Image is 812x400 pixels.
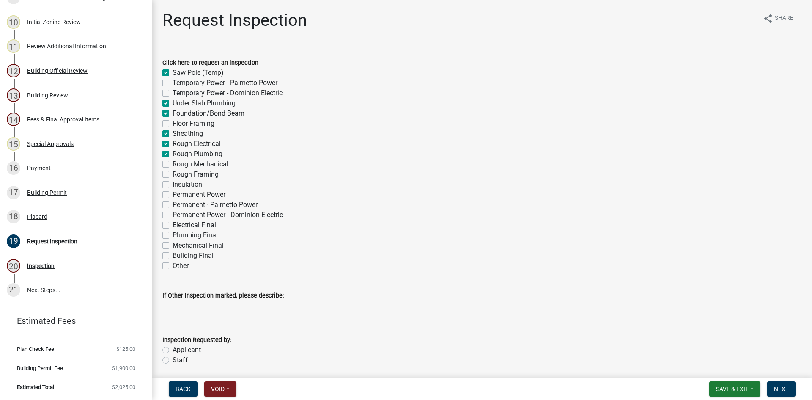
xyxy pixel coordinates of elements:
[116,346,135,352] span: $125.00
[173,261,189,271] label: Other
[173,240,224,251] label: Mechanical Final
[7,88,20,102] div: 13
[173,200,258,210] label: Permanent - Palmetto Power
[173,210,283,220] label: Permanent Power - Dominion Electric
[716,386,749,392] span: Save & Exit
[27,92,68,98] div: Building Review
[169,381,198,397] button: Back
[27,190,67,196] div: Building Permit
[7,259,20,273] div: 20
[176,386,191,392] span: Back
[173,98,236,108] label: Under Slab Plumbing
[162,293,284,299] label: If Other Inspection marked, please describe:
[173,88,283,98] label: Temporary Power - Dominion Electric
[7,39,20,53] div: 11
[173,78,277,88] label: Temporary Power - Palmetto Power
[204,381,236,397] button: Void
[756,10,800,27] button: shareShare
[7,64,20,77] div: 12
[7,161,20,175] div: 16
[7,113,20,126] div: 14
[162,10,307,30] h1: Request Inspection
[27,141,74,147] div: Special Approvals
[7,186,20,199] div: 17
[775,14,793,24] span: Share
[112,384,135,390] span: $2,025.00
[112,365,135,371] span: $1,900.00
[27,68,88,74] div: Building Official Review
[173,355,188,365] label: Staff
[173,230,218,240] label: Plumbing Final
[173,119,214,129] label: Floor Framing
[27,43,106,49] div: Review Additional Information
[173,190,225,200] label: Permanent Power
[173,129,203,139] label: Sheathing
[27,19,81,25] div: Initial Zoning Review
[173,179,202,190] label: Insulation
[173,220,216,230] label: Electrical Final
[767,381,796,397] button: Next
[27,238,77,244] div: Request Inspection
[173,149,222,159] label: Rough Plumbing
[27,116,99,122] div: Fees & Final Approval Items
[162,60,258,66] label: Click here to request an inspection
[27,263,55,269] div: Inspection
[7,283,20,297] div: 21
[173,139,221,149] label: Rough Electrical
[173,251,214,261] label: Building Final
[7,312,139,329] a: Estimated Fees
[709,381,760,397] button: Save & Exit
[7,234,20,248] div: 19
[17,365,63,371] span: Building Permit Fee
[7,210,20,223] div: 18
[173,108,244,119] label: Foundation/Bond Beam
[173,345,201,355] label: Applicant
[173,159,228,169] label: Rough Mechanical
[7,15,20,29] div: 10
[27,165,51,171] div: Payment
[173,169,219,179] label: Rough Framing
[173,68,224,78] label: Saw Pole (Temp)
[17,384,54,390] span: Estimated Total
[162,337,231,343] label: Inspection Requested by:
[17,346,54,352] span: Plan Check Fee
[763,14,773,24] i: share
[7,137,20,151] div: 15
[27,214,47,220] div: Placard
[211,386,225,392] span: Void
[774,386,789,392] span: Next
